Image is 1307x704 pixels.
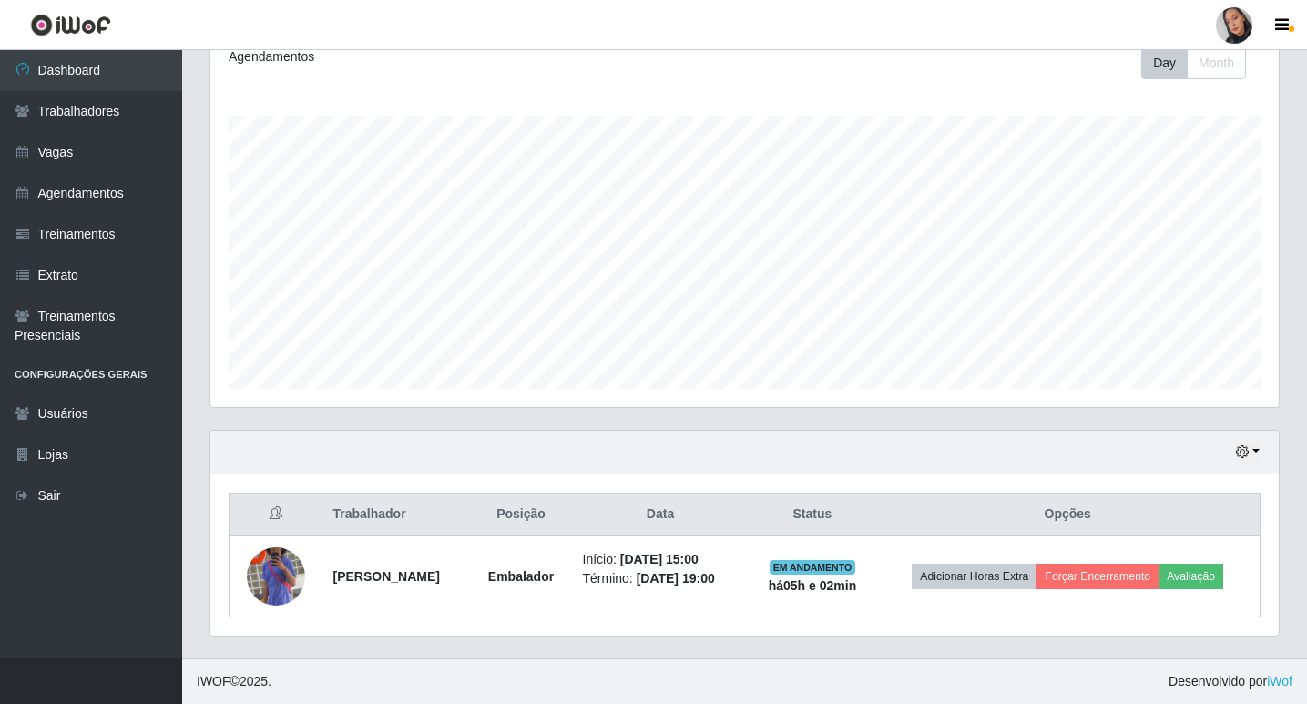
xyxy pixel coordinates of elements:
span: © 2025 . [197,672,271,691]
a: iWof [1267,674,1292,689]
span: EM ANDAMENTO [770,560,856,575]
th: Trabalhador [322,494,470,536]
div: Toolbar with button groups [1141,47,1261,79]
strong: Embalador [488,569,554,584]
li: Início: [583,550,739,569]
strong: [PERSON_NAME] [332,569,439,584]
th: Posição [470,494,571,536]
button: Day [1141,47,1188,79]
img: 1756137808513.jpeg [247,525,305,628]
strong: há 05 h e 02 min [769,578,857,593]
time: [DATE] 19:00 [637,571,715,586]
span: Desenvolvido por [1169,672,1292,691]
div: Agendamentos [229,47,643,66]
button: Month [1187,47,1246,79]
li: Término: [583,569,739,588]
time: [DATE] 15:00 [620,552,699,566]
th: Opções [875,494,1260,536]
div: First group [1141,47,1246,79]
th: Status [750,494,876,536]
button: Avaliação [1159,564,1223,589]
span: IWOF [197,674,230,689]
button: Adicionar Horas Extra [912,564,1036,589]
th: Data [572,494,750,536]
button: Forçar Encerramento [1036,564,1159,589]
img: CoreUI Logo [30,14,111,36]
